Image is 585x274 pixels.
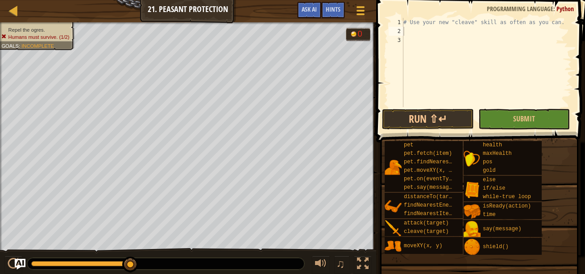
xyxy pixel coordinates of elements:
[483,150,512,157] span: maxHealth
[346,28,370,41] div: Team 'humans' has 0 gold.
[385,198,402,215] img: portrait.png
[389,36,403,45] div: 3
[404,194,462,200] span: distanceTo(target)
[385,159,402,176] img: portrait.png
[297,2,321,18] button: Ask AI
[302,5,317,13] span: Ask AI
[389,27,403,36] div: 2
[464,150,481,167] img: portrait.png
[382,109,473,129] button: Run ⇧↵
[389,18,403,27] div: 1
[483,194,531,200] span: while-true loop
[404,184,455,191] span: pet.say(message)
[21,43,54,49] span: Incomplete
[404,202,462,208] span: findNearestEnemy()
[1,33,69,41] li: Humans must survive.
[553,4,556,13] span: :
[334,256,349,274] button: ♫
[556,4,574,13] span: Python
[8,34,70,40] span: Humans must survive. (1/2)
[483,185,505,191] span: if/else
[404,211,458,217] span: findNearestItem()
[487,4,553,13] span: Programming language
[354,256,372,274] button: Toggle fullscreen
[4,256,22,274] button: Ctrl + P: Play
[483,142,502,148] span: health
[404,142,414,148] span: pet
[326,5,340,13] span: Hints
[464,203,481,220] img: portrait.png
[478,109,570,129] button: Submit
[404,176,487,182] span: pet.on(eventType, handler)
[385,220,402,237] img: portrait.png
[483,203,531,209] span: isReady(action)
[464,221,481,238] img: portrait.png
[464,239,481,256] img: portrait.png
[385,238,402,255] img: portrait.png
[483,159,493,165] span: pos
[8,27,45,33] span: Repel the ogres.
[404,159,490,165] span: pet.findNearestByType(type)
[483,177,496,183] span: else
[349,2,372,23] button: Show game menu
[336,257,345,270] span: ♫
[15,259,25,270] button: Ask AI
[483,226,521,232] span: say(message)
[404,150,452,157] span: pet.fetch(item)
[1,43,19,49] span: Goals
[404,220,449,226] span: attack(target)
[358,30,367,38] div: 0
[464,181,481,198] img: portrait.png
[483,244,509,250] span: shield()
[404,228,449,235] span: cleave(target)
[19,43,21,49] span: :
[404,167,455,174] span: pet.moveXY(x, y)
[1,26,69,33] li: Repel the ogres.
[404,243,442,249] span: moveXY(x, y)
[312,256,330,274] button: Adjust volume
[513,114,535,124] span: Submit
[483,167,496,174] span: gold
[483,212,496,218] span: time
